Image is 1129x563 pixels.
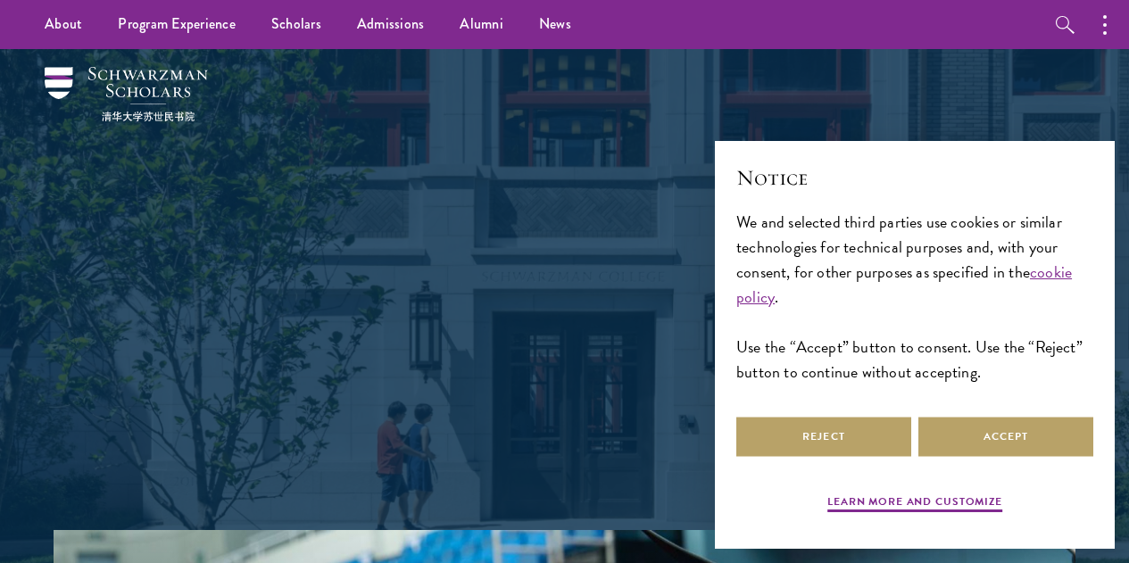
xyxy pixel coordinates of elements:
[45,67,208,121] img: Schwarzman Scholars
[827,493,1002,515] button: Learn more and customize
[918,417,1093,457] button: Accept
[736,417,911,457] button: Reject
[736,260,1072,309] a: cookie policy
[736,210,1093,385] div: We and selected third parties use cookies or similar technologies for technical purposes and, wit...
[736,162,1093,193] h2: Notice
